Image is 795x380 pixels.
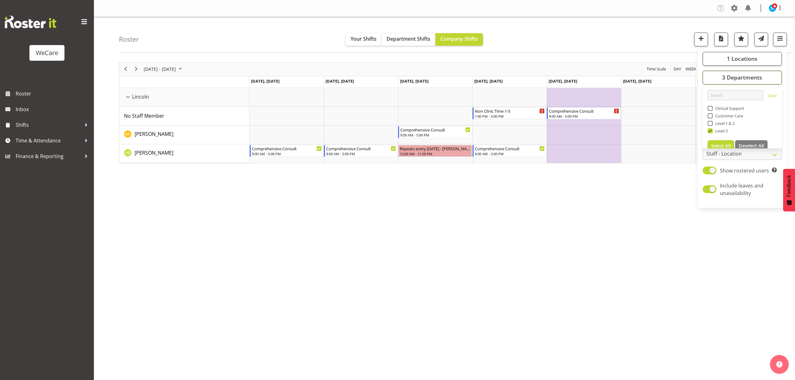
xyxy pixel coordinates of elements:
a: [PERSON_NAME] [135,149,173,157]
td: Yvonne Denny resource [119,144,249,163]
button: Select All [708,140,734,151]
div: Comprehensive Consult [326,145,396,151]
h4: Roster [119,36,139,43]
div: Comprehensive Consult [252,145,322,151]
span: Your Shifts [351,35,377,42]
span: [DATE], [DATE] [623,78,651,84]
span: Deselect All [739,143,764,149]
span: Level 1 & 2 [713,121,735,126]
span: Feedback [786,175,792,197]
span: Lincoln [132,93,149,100]
button: Download a PDF of the roster according to the set date range. [714,33,728,46]
span: Week [685,65,697,73]
span: [DATE], [DATE] [697,78,726,84]
td: Lincoln resource [119,88,249,107]
button: Company Shifts [435,33,483,46]
div: Comprehensive Consult [400,126,470,133]
div: 9:00 AM - 5:00 PM [326,151,396,156]
span: [DATE], [DATE] [474,78,503,84]
button: Deselect All [735,140,767,151]
button: November 2025 [143,65,185,73]
div: 12:00 AM - 11:59 PM [400,151,470,156]
span: Select All [711,143,731,149]
button: Filter Shifts [773,33,787,46]
div: Comprehensive Consult [549,108,619,114]
div: November 10 - 16, 2025 [141,63,186,76]
div: No Staff Member"s event - Non Clinic Time 1-5 Begin From Thursday, November 13, 2025 at 1:00:00 P... [473,107,546,119]
div: 1:00 PM - 5:00 PM [475,114,545,119]
span: Roster [16,89,91,98]
button: Department Shifts [382,33,435,46]
span: Customer Care [713,113,743,118]
span: Inbox [16,105,91,114]
button: Your Shifts [346,33,382,46]
span: [PERSON_NAME] [135,131,173,137]
span: [DATE], [DATE] [400,78,428,84]
span: Time & Attendance [16,136,81,145]
span: No Staff Member [124,112,164,119]
div: 9:00 AM - 5:00 PM [252,151,322,156]
span: Clinical Support [713,106,745,111]
div: 9:00 AM - 5:00 PM [475,151,545,156]
td: Ena Advincula resource [119,126,249,144]
button: Previous [121,65,130,73]
a: Clear [768,93,777,100]
div: previous period [120,63,131,76]
span: 3 Departments [722,74,762,81]
span: Include leaves and unavailability [720,182,763,197]
span: Company Shifts [440,35,478,42]
div: WeCare [36,48,58,58]
button: Timeline Day [673,65,682,73]
button: Next [132,65,141,73]
span: Shifts [16,120,81,130]
span: [DATE], [DATE] [326,78,354,84]
input: Search [708,90,763,100]
span: [DATE], [DATE] [251,78,280,84]
span: Day [673,65,682,73]
div: Comprehensive Consult [475,145,545,151]
div: Yvonne Denny"s event - Comprehensive Consult Begin From Thursday, November 13, 2025 at 9:00:00 AM... [473,145,546,157]
button: Add a new shift [694,33,708,46]
a: [PERSON_NAME] [135,130,173,138]
button: Feedback - Show survey [783,169,795,211]
button: Timeline Week [685,65,697,73]
img: Rosterit website logo [5,16,56,28]
div: 9:00 AM - 5:00 PM [400,132,470,137]
span: [PERSON_NAME] [135,149,173,156]
button: 3 Departments [703,71,782,85]
span: Finance & Reporting [16,151,81,161]
button: Highlight an important date within the roster. [734,33,748,46]
span: Show rostered users [720,167,769,174]
button: Send a list of all shifts for the selected filtered period to all rostered employees. [754,33,768,46]
span: 1 Locations [727,55,757,62]
div: Repeats every [DATE] - [PERSON_NAME] [400,145,470,151]
span: [DATE], [DATE] [549,78,577,84]
div: Yvonne Denny"s event - Repeats every wednesday - Yvonne Denny Begin From Wednesday, November 12, ... [398,145,472,157]
a: No Staff Member [124,112,164,120]
span: [DATE] - [DATE] [143,65,177,73]
div: Timeline Week of November 10, 2025 [119,62,770,163]
span: Level 3 [713,128,728,133]
span: Department Shifts [387,35,430,42]
img: sarah-lamont10911.jpg [769,4,776,12]
div: Yvonne Denny"s event - Comprehensive Consult Begin From Tuesday, November 11, 2025 at 9:00:00 AM ... [324,145,397,157]
img: help-xxl-2.png [776,361,782,367]
div: No Staff Member"s event - Comprehensive Consult Begin From Friday, November 14, 2025 at 9:00:00 A... [547,107,620,119]
button: Time Scale [646,65,667,73]
table: Timeline Week of November 10, 2025 [249,88,770,163]
div: Ena Advincula"s event - Comprehensive Consult Begin From Wednesday, November 12, 2025 at 9:00:00 ... [398,126,472,138]
td: No Staff Member resource [119,107,249,126]
div: 9:00 AM - 5:00 PM [549,114,619,119]
div: next period [131,63,141,76]
div: Yvonne Denny"s event - Comprehensive Consult Begin From Monday, November 10, 2025 at 9:00:00 AM G... [250,145,323,157]
div: Non Clinic Time 1-5 [475,108,545,114]
button: 1 Locations [703,52,782,66]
